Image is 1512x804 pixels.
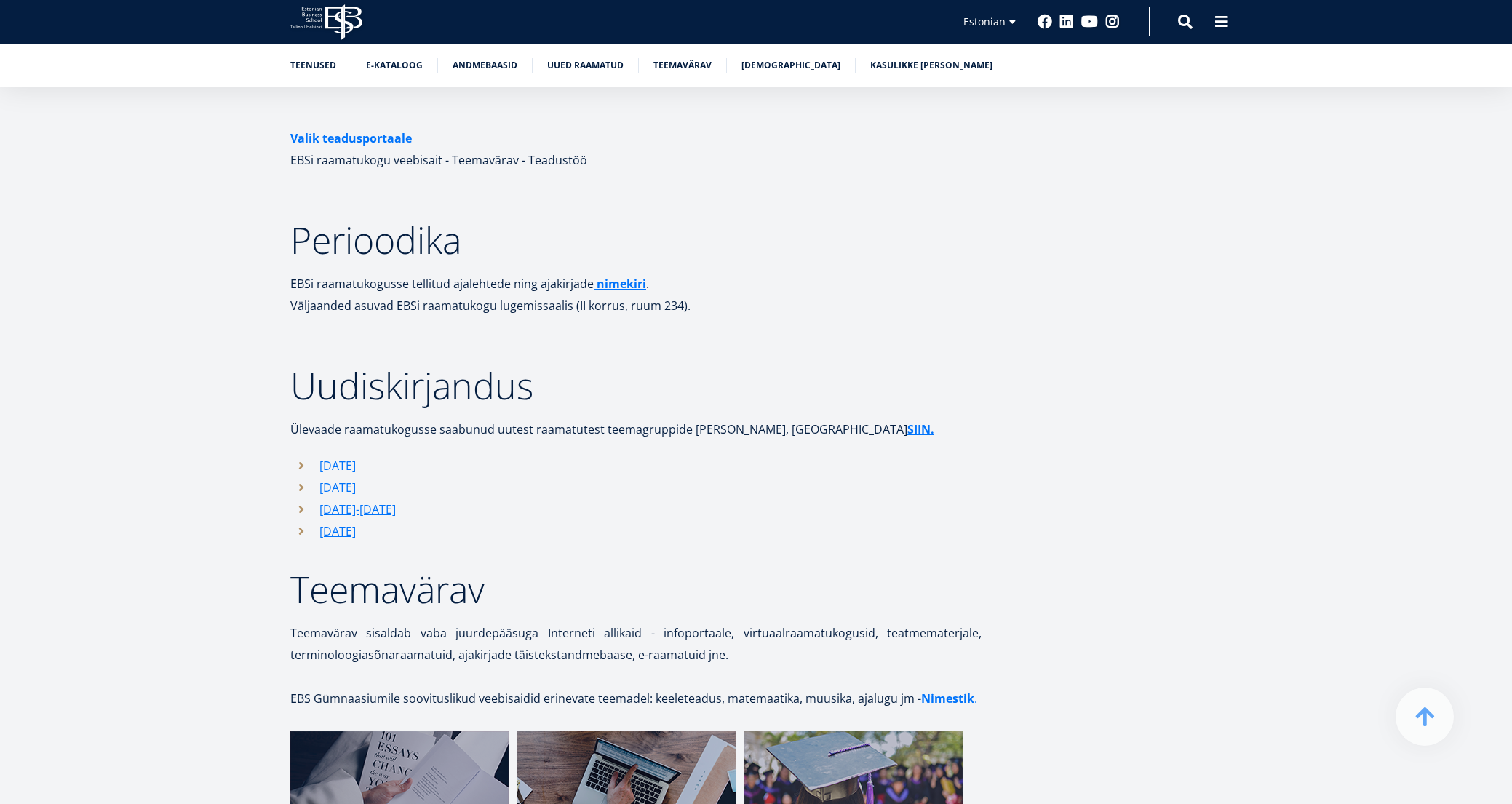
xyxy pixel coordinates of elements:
[653,58,712,73] a: Teemavärav
[290,688,982,709] p: EBS Gümnaasiumile soovituslikud veebisaidid erinevate teemadel: keeleteadus, matemaatika, muusika...
[921,690,974,707] strong: Nimestik
[1038,15,1052,29] a: Facebook
[319,477,356,498] a: [DATE]
[1081,15,1098,29] a: Youtube
[907,421,931,437] strong: SIIN
[741,58,840,73] a: [DEMOGRAPHIC_DATA]
[1059,15,1074,29] a: Linkedin
[290,622,982,666] p: Teemavärav sisaldab vaba juurdepääsuga Interneti allikaid - infoportaale, virtuaalraamatukogusid,...
[597,273,646,295] a: nimekiri
[319,455,356,477] a: [DATE]
[319,498,396,520] a: [DATE]-[DATE]
[453,58,517,73] a: Andmebaasid
[290,418,982,440] p: Ülevaade raamatukogusse saabunud uutest raamatutest teemagruppide [PERSON_NAME], [GEOGRAPHIC_DATA]
[931,421,934,437] strong: .
[290,295,982,317] p: Väljaanded asuvad EBSi raamatukogu lugemissaalis (II korrus, ruum 234).
[870,58,992,73] a: Kasulikke [PERSON_NAME]
[290,127,412,149] a: Valik teadusportaale
[319,520,356,542] a: [DATE]
[366,58,423,73] a: E-kataloog
[290,127,982,171] p: EBSi raamatukogu veebisait - Teemavärav - Teadustöö
[547,58,624,73] a: Uued raamatud
[290,222,982,258] h2: Perioodika
[290,58,336,73] a: Teenused
[1105,15,1120,29] a: Instagram
[290,571,982,608] h2: Teemavärav
[921,688,977,709] a: Nimestik.
[597,276,646,292] strong: nimekiri
[931,418,934,440] a: .
[907,418,931,440] a: SIIN
[290,273,982,295] p: EBSi raamatukogusse tellitud ajalehtede ning ajakirjade .
[290,367,982,404] h2: Uudiskirjandus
